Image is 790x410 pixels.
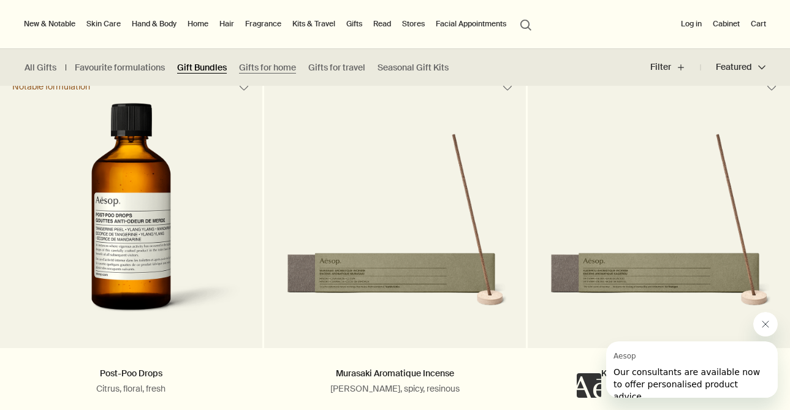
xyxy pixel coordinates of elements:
[496,75,518,97] button: Save to cabinet
[21,17,78,31] button: New & Notable
[25,62,56,74] a: All Gifts
[546,383,772,394] p: Green, herbaceous, woody
[264,103,526,348] a: A stick of Murasaki Aromatique Incense in the Kanuma pumice holder, alongside carton packaging.
[239,62,296,74] a: Gifts for home
[20,103,243,330] img: Post-Poo Drops in an amber glass bottle.
[243,17,284,31] a: Fragrance
[378,62,449,74] a: Seasonal Gift Kits
[75,62,165,74] a: Favourite formulations
[100,368,162,379] a: Post-Poo Drops
[528,103,790,348] a: A stick of Kagerou Aromatique Incense in the Kanuma pumice holder, alongside carton packaging.
[577,312,778,398] div: Aesop says "Our consultants are available now to offer personalised product advice.". Open messag...
[371,17,393,31] a: Read
[283,383,508,394] p: [PERSON_NAME], spicy, resinous
[7,26,154,60] span: Our consultants are available now to offer personalised product advice.
[336,368,454,379] a: Murasaki Aromatique Incense
[606,341,778,398] iframe: Message from Aesop
[129,17,179,31] a: Hand & Body
[678,17,704,31] button: Log in
[701,53,765,82] button: Featured
[546,133,772,330] img: A stick of Kagerou Aromatique Incense in the Kanuma pumice holder, alongside carton packaging.
[433,17,509,31] a: Facial Appointments
[185,17,211,31] a: Home
[748,17,769,31] button: Cart
[515,12,537,36] button: Open search
[753,312,778,336] iframe: Close message from Aesop
[290,17,338,31] a: Kits & Travel
[400,17,427,31] button: Stores
[308,62,365,74] a: Gifts for travel
[18,383,244,394] p: Citrus, floral, fresh
[12,81,90,92] div: Notable formulation
[283,133,508,330] img: A stick of Murasaki Aromatique Incense in the Kanuma pumice holder, alongside carton packaging.
[233,75,255,97] button: Save to cabinet
[177,62,227,74] a: Gift Bundles
[84,17,123,31] a: Skin Care
[577,373,601,398] iframe: no content
[650,53,701,82] button: Filter
[217,17,237,31] a: Hair
[710,17,742,31] a: Cabinet
[761,75,783,97] button: Save to cabinet
[344,17,365,31] a: Gifts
